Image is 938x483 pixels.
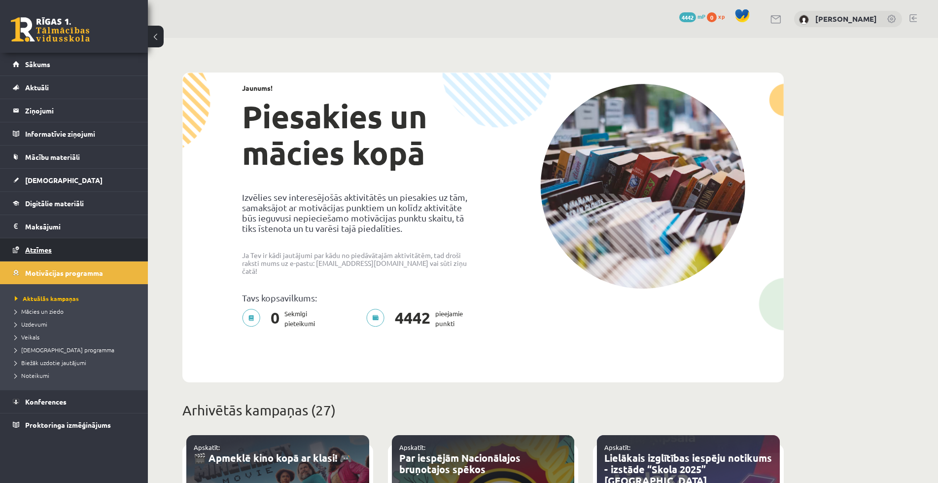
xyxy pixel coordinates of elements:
[194,443,220,451] a: Apskatīt:
[604,443,630,451] a: Apskatīt:
[13,215,136,238] a: Maksājumi
[13,169,136,191] a: [DEMOGRAPHIC_DATA]
[15,372,49,379] span: Noteikumi
[11,17,90,42] a: Rīgas 1. Tālmācības vidusskola
[182,400,784,421] p: Arhivētās kampaņas (27)
[15,345,138,354] a: [DEMOGRAPHIC_DATA] programma
[13,146,136,168] a: Mācību materiāli
[25,152,80,161] span: Mācību materiāli
[13,122,136,145] a: Informatīvie ziņojumi
[242,309,321,329] p: Sekmīgi pieteikumi
[266,309,284,329] span: 0
[707,12,730,20] a: 0 xp
[25,199,84,208] span: Digitālie materiāli
[15,333,138,341] a: Veikals
[13,192,136,215] a: Digitālie materiāli
[15,295,79,302] span: Aktuālās kampaņas
[390,309,435,329] span: 4442
[25,268,103,277] span: Motivācijas programma
[242,192,476,233] p: Izvēlies sev interesējošās aktivitātēs un piesakies uz tām, samaksājot ar motivācijas punktiem un...
[25,176,103,185] span: [DEMOGRAPHIC_DATA]
[25,122,136,145] legend: Informatīvie ziņojumi
[13,261,136,284] a: Motivācijas programma
[15,333,39,341] span: Veikals
[366,309,469,329] p: pieejamie punkti
[718,12,725,20] span: xp
[242,98,476,171] h1: Piesakies un mācies kopā
[15,346,114,354] span: [DEMOGRAPHIC_DATA] programma
[707,12,717,22] span: 0
[13,99,136,122] a: Ziņojumi
[242,83,273,92] strong: Jaunums!
[15,371,138,380] a: Noteikumi
[25,420,111,429] span: Proktoringa izmēģinājums
[15,307,138,316] a: Mācies un ziedo
[194,451,352,464] a: 🎬 Apmeklē kino kopā ar klasi! 🎮
[697,12,705,20] span: mP
[815,14,877,24] a: [PERSON_NAME]
[15,320,138,329] a: Uzdevumi
[679,12,705,20] a: 4442 mP
[15,359,86,367] span: Biežāk uzdotie jautājumi
[15,358,138,367] a: Biežāk uzdotie jautājumi
[15,294,138,303] a: Aktuālās kampaņas
[25,83,49,92] span: Aktuāli
[540,84,745,289] img: campaign-image-1c4f3b39ab1f89d1fca25a8facaab35ebc8e40cf20aedba61fd73fb4233361ac.png
[13,238,136,261] a: Atzīmes
[25,397,67,406] span: Konferences
[13,53,136,75] a: Sākums
[13,390,136,413] a: Konferences
[15,320,47,328] span: Uzdevumi
[242,293,476,303] p: Tavs kopsavilkums:
[25,99,136,122] legend: Ziņojumi
[25,60,50,69] span: Sākums
[399,451,521,476] a: Par iespējām Nacionālajos bruņotajos spēkos
[679,12,696,22] span: 4442
[799,15,809,25] img: Jekaterina Eliza Šatrovska
[25,215,136,238] legend: Maksājumi
[242,251,476,275] p: Ja Tev ir kādi jautājumi par kādu no piedāvātajām aktivitātēm, tad droši raksti mums uz e-pastu: ...
[25,245,52,254] span: Atzīmes
[15,307,64,315] span: Mācies un ziedo
[399,443,425,451] a: Apskatīt:
[13,413,136,436] a: Proktoringa izmēģinājums
[13,76,136,99] a: Aktuāli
